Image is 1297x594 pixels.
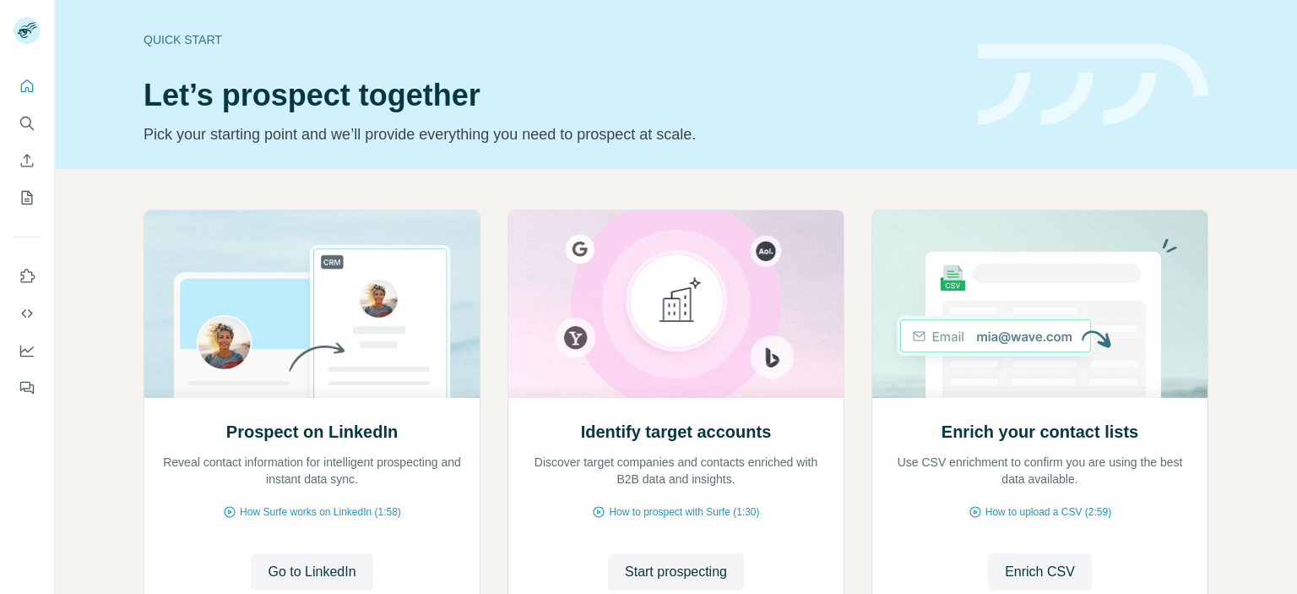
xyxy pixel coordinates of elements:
[14,298,41,329] button: Use Surfe API
[14,71,41,101] button: Quick start
[942,420,1138,444] h2: Enrich your contact lists
[608,553,744,591] button: Start prospecting
[144,123,958,146] p: Pick your starting point and we’ll provide everything you need to prospect at scale.
[625,562,727,582] span: Start prospecting
[251,553,372,591] button: Go to LinkedIn
[1005,562,1075,582] span: Enrich CSV
[14,108,41,139] button: Search
[988,553,1092,591] button: Enrich CSV
[14,261,41,292] button: Use Surfe on LinkedIn
[144,210,480,398] img: Prospect on LinkedIn
[268,562,355,582] span: Go to LinkedIn
[871,210,1208,398] img: Enrich your contact lists
[609,504,759,520] span: How to prospect with Surfe (1:30)
[14,145,41,176] button: Enrich CSV
[525,454,827,488] p: Discover target companies and contacts enriched with B2B data and insights.
[240,504,401,520] span: How Surfe works on LinkedIn (1:58)
[985,504,1111,520] span: How to upload a CSV (2:59)
[161,454,463,488] p: Reveal contact information for intelligent prospecting and instant data sync.
[226,420,398,444] h2: Prospect on LinkedIn
[14,335,41,366] button: Dashboard
[889,454,1191,488] p: Use CSV enrichment to confirm you are using the best data available.
[581,420,772,444] h2: Identify target accounts
[978,44,1208,126] img: banner
[14,183,41,213] button: My lists
[14,373,41,403] button: Feedback
[144,79,958,112] h1: Let’s prospect together
[144,31,958,48] div: Quick start
[507,210,844,398] img: Identify target accounts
